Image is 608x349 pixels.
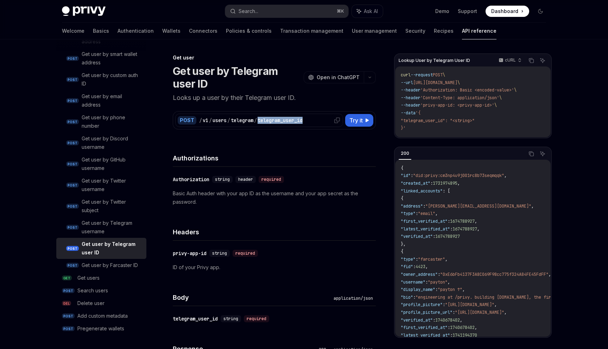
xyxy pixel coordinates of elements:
[527,56,536,65] button: Copy the contents from the code block
[494,102,497,108] span: \
[499,95,502,101] span: \
[450,332,452,338] span: :
[62,23,84,39] a: Welcome
[215,177,230,182] span: string
[428,279,448,285] span: "payton"
[178,116,196,125] div: POST
[56,132,146,153] a: POSTGet user by Discord username
[82,198,142,215] div: Get user by Twitter subject
[505,57,516,63] p: cURL
[56,297,146,310] a: DELDelete user
[258,117,303,124] div: telegram_user_id
[225,5,348,18] button: Search...⌘K
[66,140,79,146] span: POST
[433,234,435,239] span: :
[401,203,423,209] span: "address"
[401,95,420,101] span: --header
[416,110,420,116] span: '{
[457,180,460,186] span: ,
[62,301,71,306] span: DEL
[535,6,546,17] button: Toggle dark mode
[209,117,212,124] div: /
[450,226,452,232] span: :
[56,196,146,217] a: POSTGet user by Twitter subject
[56,238,146,259] a: POSTGet user by Telegram user ID
[77,299,104,307] div: Delete user
[401,279,425,285] span: "username"
[401,118,475,123] span: "telegram_user_id": "<string>"
[77,286,108,295] div: Search users
[82,71,142,88] div: Get user by custom auth ID
[435,8,449,15] a: Demo
[504,173,507,178] span: ,
[82,134,142,151] div: Get user by Discord username
[401,188,443,194] span: "linked_accounts"
[56,284,146,297] a: POSTSearch users
[77,324,124,333] div: Pregenerate wallets
[317,74,360,81] span: Open in ChatGPT
[401,325,448,330] span: "first_verified_at"
[401,218,448,224] span: "first_verified_at"
[401,125,406,131] span: }'
[93,23,109,39] a: Basics
[457,80,460,85] span: \
[527,149,536,158] button: Copy the contents from the code block
[77,312,128,320] div: Add custom metadata
[443,72,445,78] span: \
[82,92,142,109] div: Get user by email address
[425,264,428,269] span: ,
[435,211,438,216] span: ,
[212,250,227,256] span: string
[531,203,534,209] span: ,
[434,23,454,39] a: Recipes
[173,315,218,322] div: telegram_user_id
[458,8,477,15] a: Support
[450,325,475,330] span: 1740678402
[364,8,378,15] span: Ask AI
[66,183,79,188] span: POST
[413,264,416,269] span: :
[433,317,435,323] span: :
[460,317,462,323] span: ,
[452,226,477,232] span: 1674788927
[425,203,531,209] span: "[PERSON_NAME][EMAIL_ADDRESS][DOMAIN_NAME]"
[173,250,207,257] div: privy-app-id
[56,174,146,196] a: POSTGet user by Twitter username
[401,256,416,262] span: "type"
[173,54,376,61] div: Get user
[337,8,344,14] span: ⌘ K
[203,117,208,124] div: v1
[420,95,499,101] span: 'Content-Type: application/json'
[62,313,75,319] span: POST
[82,240,142,257] div: Get user by Telegram user ID
[443,302,445,307] span: :
[66,56,79,61] span: POST
[331,295,376,302] div: application/json
[227,117,230,124] div: /
[173,293,331,302] h4: Body
[401,294,413,300] span: "bio"
[173,153,376,163] h4: Authorizations
[244,315,269,322] div: required
[66,98,79,103] span: POST
[62,288,75,293] span: POST
[549,272,551,277] span: ,
[538,149,547,158] button: Ask AI
[411,173,413,178] span: :
[438,287,462,292] span: "payton ↑"
[399,58,470,63] span: Lookup User by Telegram User ID
[173,189,376,206] p: Basic Auth header with your app ID as the username and your app secret as the password.
[462,287,465,292] span: ,
[430,180,433,186] span: :
[401,234,433,239] span: "verified_at"
[173,227,376,237] h4: Headers
[66,161,79,167] span: POST
[401,272,438,277] span: "owner_address"
[62,326,75,331] span: POST
[62,6,106,16] img: dark logo
[56,310,146,322] a: POSTAdd custom metadata
[448,279,450,285] span: ,
[352,5,383,18] button: Ask AI
[56,217,146,238] a: POSTGet user by Telegram username
[82,177,142,193] div: Get user by Twitter username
